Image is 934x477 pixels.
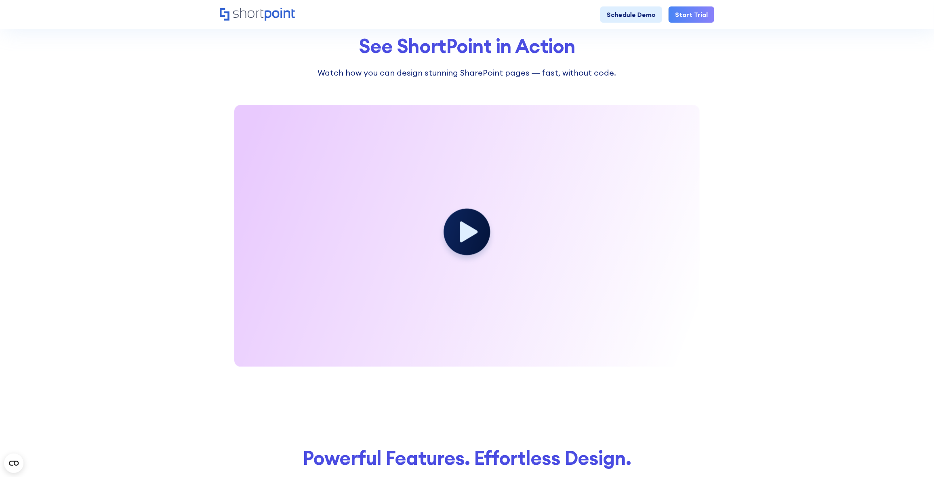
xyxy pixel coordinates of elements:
div: See ShortPoint in Action [220,36,714,57]
a: Schedule Demo [600,6,662,23]
div: Watch how you can design stunning SharePoint pages — fast, without code. [309,67,626,79]
a: Home [220,8,295,21]
button: Open CMP widget [4,454,23,473]
a: Start Trial [669,6,714,23]
iframe: Chat Widget [789,384,934,477]
div: Powerful Features. Effortless Design. [220,447,714,469]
